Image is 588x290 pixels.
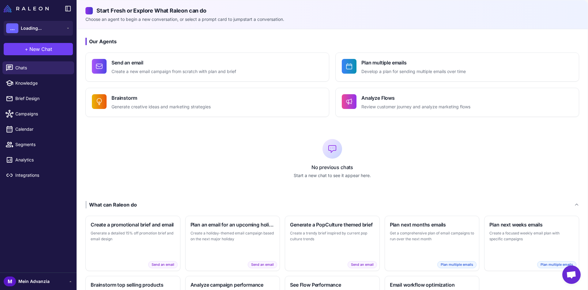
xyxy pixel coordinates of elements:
button: Analyze FlowsReview customer journey and analyze marketing flows [335,88,579,117]
a: Analytics [2,153,74,166]
button: Plan next months emailsGet a comprehensive plan of email campaigns to run over the next monthPlan... [385,216,480,271]
span: Campaigns [15,110,69,117]
span: Analytics [15,157,69,163]
button: Plan next weeks emailsCreate a focused weekly email plan with specific campaignsPlan multiple emails [484,216,579,271]
span: Chats [15,64,69,71]
span: Send an email [248,261,277,268]
span: Brief Design [15,95,69,102]
p: Generate a detailed 15% off promotion brief and email design [91,230,175,242]
span: Plan multiple emails [437,261,477,268]
button: ...Loading... [4,21,73,36]
button: Plan an email for an upcoming holidayCreate a holiday-themed email campaign based on the next maj... [185,216,280,271]
span: New Chat [29,45,52,53]
span: Integrations [15,172,69,179]
h4: Plan multiple emails [361,59,466,66]
button: Generate a PopCulture themed briefCreate a trendy brief inspired by current pop culture trendsSen... [285,216,380,271]
div: ... [6,23,18,33]
h2: Start Fresh or Explore What Raleon can do [85,6,579,15]
h3: Create a promotional brief and email [91,221,175,228]
h3: Plan next months emails [390,221,474,228]
div: Open chat [562,265,581,284]
p: Get a comprehensive plan of email campaigns to run over the next month [390,230,474,242]
p: Create a trendy brief inspired by current pop culture trends [290,230,375,242]
button: Create a promotional brief and emailGenerate a detailed 15% off promotion brief and email designS... [85,216,180,271]
p: Develop a plan for sending multiple emails over time [361,68,466,75]
h4: Brainstorm [111,94,211,102]
span: Send an email [148,261,178,268]
p: Choose an agent to begin a new conversation, or select a prompt card to jumpstart a conversation. [85,16,579,23]
p: Generate creative ideas and marketing strategies [111,103,211,110]
span: Calendar [15,126,69,133]
p: Create a focused weekly email plan with specific campaigns [489,230,574,242]
button: Send an emailCreate a new email campaign from scratch with plan and brief [85,52,329,82]
p: Create a holiday-themed email campaign based on the next major holiday [190,230,275,242]
h3: See Flow Performance [290,281,375,288]
span: Loading... [21,25,42,32]
span: Segments [15,141,69,148]
a: Campaigns [2,107,74,120]
a: Knowledge [2,77,74,90]
a: Integrations [2,169,74,182]
p: Start a new chat to see it appear here. [85,172,579,179]
button: +New Chat [4,43,73,55]
h3: Plan an email for an upcoming holiday [190,221,275,228]
span: Plan multiple emails [537,261,576,268]
h3: Generate a PopCulture themed brief [290,221,375,228]
span: Send an email [348,261,377,268]
a: Segments [2,138,74,151]
p: No previous chats [85,164,579,171]
h3: Plan next weeks emails [489,221,574,228]
h3: Email workflow optimization [390,281,474,288]
h4: Send an email [111,59,236,66]
h3: Our Agents [85,38,579,45]
a: Calendar [2,123,74,136]
div: What can Raleon do [85,201,137,208]
img: Raleon Logo [4,5,49,12]
span: Knowledge [15,80,69,87]
h4: Analyze Flows [361,94,470,102]
div: M [4,276,16,286]
p: Create a new email campaign from scratch with plan and brief [111,68,236,75]
a: Raleon Logo [4,5,51,12]
a: Brief Design [2,92,74,105]
button: Plan multiple emailsDevelop a plan for sending multiple emails over time [335,52,579,82]
h3: Brainstorm top selling products [91,281,175,288]
h3: Analyze campaign performance [190,281,275,288]
a: Chats [2,61,74,74]
button: BrainstormGenerate creative ideas and marketing strategies [85,88,329,117]
span: + [25,45,28,53]
p: Review customer journey and analyze marketing flows [361,103,470,110]
span: Mein Advanzia [18,278,50,285]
